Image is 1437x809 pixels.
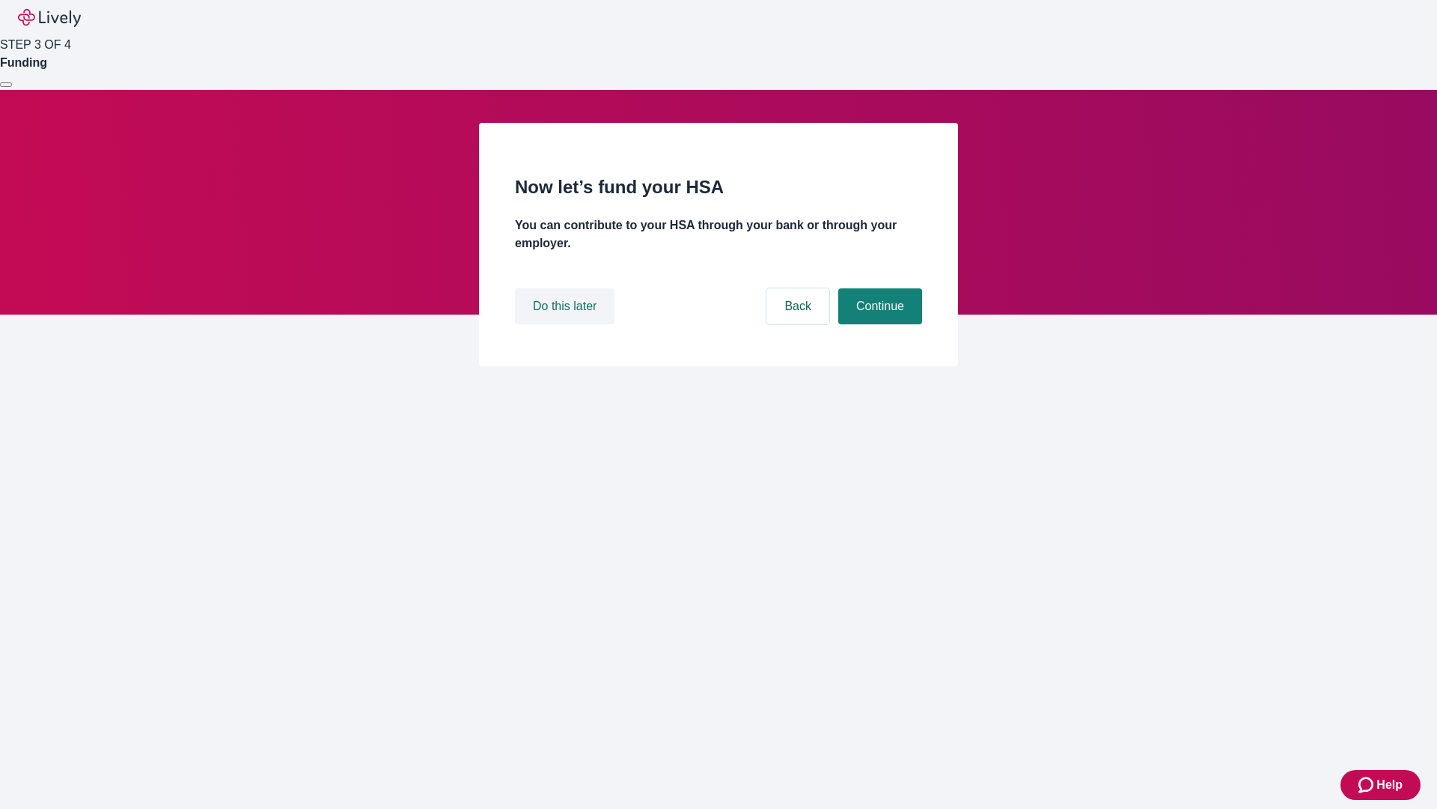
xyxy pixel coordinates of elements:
[1340,770,1421,800] button: Zendesk support iconHelp
[515,216,922,252] h4: You can contribute to your HSA through your bank or through your employer.
[838,288,922,324] button: Continue
[766,288,829,324] button: Back
[515,288,614,324] button: Do this later
[1376,776,1403,794] span: Help
[515,174,922,201] h2: Now let’s fund your HSA
[18,9,81,27] img: Lively
[1358,776,1376,794] svg: Zendesk support icon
